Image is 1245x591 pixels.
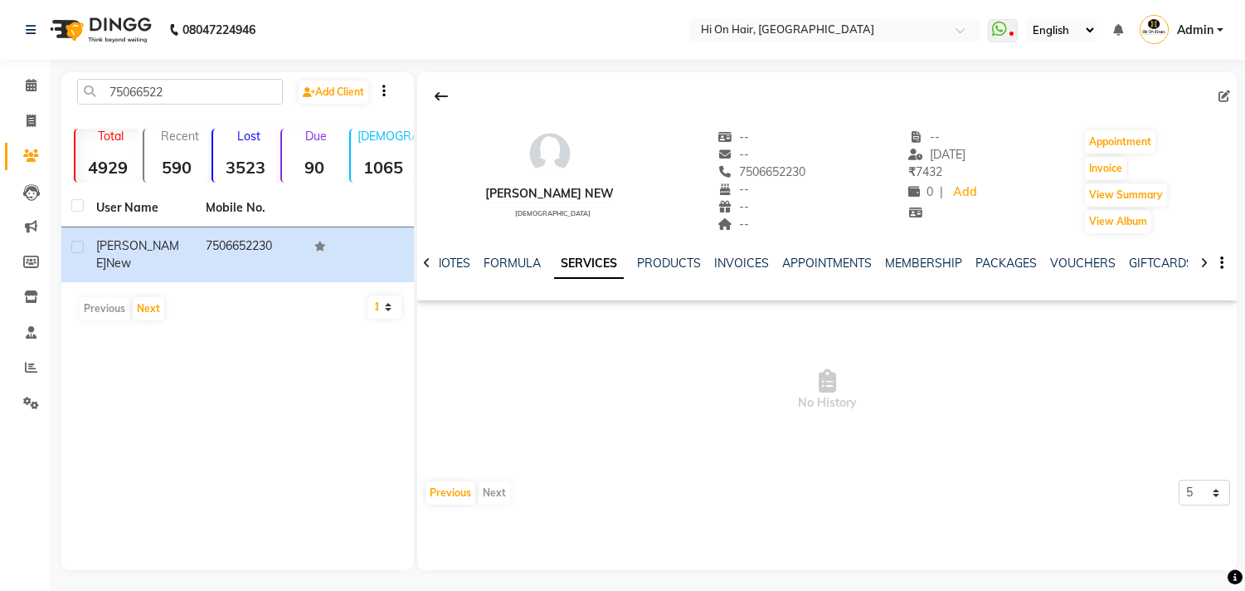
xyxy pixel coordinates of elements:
img: avatar [525,129,575,178]
a: NOTES [433,256,470,271]
th: Mobile No. [196,189,305,227]
span: [DEMOGRAPHIC_DATA] [515,209,591,217]
span: new [106,256,131,271]
span: [DATE] [908,147,965,162]
button: View Summary [1085,183,1167,207]
a: SERVICES [554,249,624,279]
span: [PERSON_NAME] [96,238,179,271]
input: Search by Name/Mobile/Email/Code [77,79,283,105]
strong: 590 [144,157,208,178]
a: APPOINTMENTS [782,256,872,271]
p: Due [285,129,346,144]
button: Invoice [1085,157,1126,180]
strong: 4929 [75,157,139,178]
button: Previous [426,481,475,505]
button: Appointment [1085,130,1155,154]
a: Add Client [299,81,368,104]
span: -- [717,217,749,232]
a: FORMULA [484,256,541,271]
div: Back to Client [424,81,459,112]
span: 7432 [908,164,942,179]
a: GIFTCARDS [1129,256,1194,271]
button: Next [133,297,164,320]
a: PACKAGES [975,256,1037,271]
td: 7506652230 [196,227,305,282]
img: Admin [1140,15,1169,44]
a: VOUCHERS [1050,256,1116,271]
div: [PERSON_NAME] new [485,185,614,203]
span: 7506652230 [717,164,805,179]
strong: 90 [282,157,346,178]
span: -- [908,129,940,144]
img: logo [42,7,156,53]
a: PRODUCTS [637,256,701,271]
p: Total [82,129,139,144]
th: User Name [86,189,196,227]
a: MEMBERSHIP [885,256,962,271]
span: ₹ [908,164,916,179]
span: -- [717,182,749,197]
p: Recent [151,129,208,144]
span: Admin [1177,22,1213,39]
b: 08047224946 [182,7,255,53]
span: -- [717,199,749,214]
a: INVOICES [714,256,769,271]
span: No History [417,307,1237,473]
span: -- [717,147,749,162]
p: [DEMOGRAPHIC_DATA] [357,129,415,144]
a: Add [950,181,979,204]
span: -- [717,129,749,144]
span: | [940,183,943,201]
strong: 1065 [351,157,415,178]
p: Lost [220,129,277,144]
button: View Album [1085,210,1151,233]
strong: 3523 [213,157,277,178]
span: 0 [908,184,933,199]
